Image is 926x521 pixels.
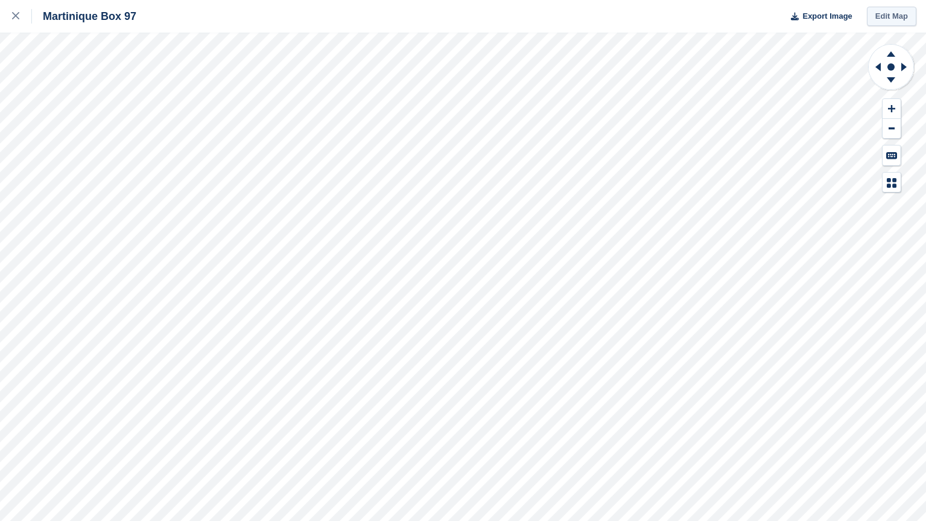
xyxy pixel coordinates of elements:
button: Zoom Out [883,119,901,139]
button: Zoom In [883,99,901,119]
button: Export Image [784,7,852,27]
div: Martinique Box 97 [32,9,136,24]
span: Export Image [802,10,852,22]
button: Keyboard Shortcuts [883,145,901,165]
a: Edit Map [867,7,916,27]
button: Map Legend [883,173,901,193]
